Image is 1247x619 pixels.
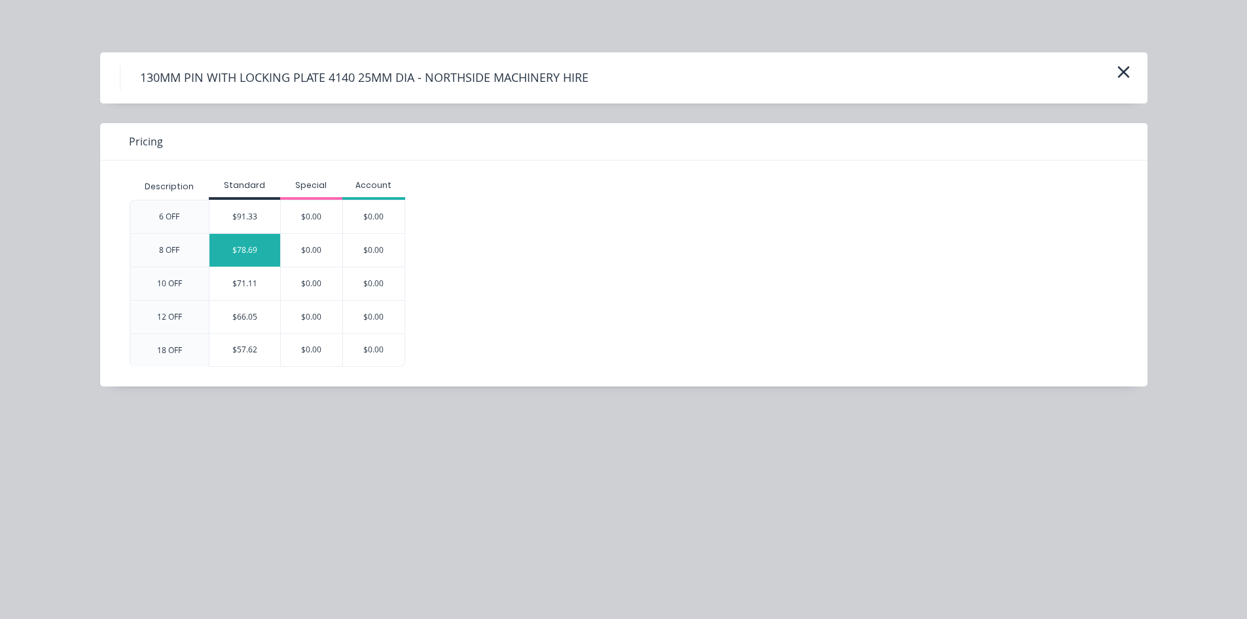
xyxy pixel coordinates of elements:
[343,200,405,233] div: $0.00
[281,334,343,366] div: $0.00
[342,179,405,191] div: Account
[281,267,343,300] div: $0.00
[281,301,343,333] div: $0.00
[343,267,405,300] div: $0.00
[159,211,179,223] div: 6 OFF
[209,200,280,233] div: $91.33
[343,301,405,333] div: $0.00
[209,301,280,333] div: $66.05
[157,311,182,323] div: 12 OFF
[209,334,280,366] div: $57.62
[281,200,343,233] div: $0.00
[134,170,204,203] div: Description
[209,267,280,300] div: $71.11
[157,278,182,290] div: 10 OFF
[343,234,405,267] div: $0.00
[157,345,182,356] div: 18 OFF
[280,179,343,191] div: Special
[159,244,179,256] div: 8 OFF
[129,134,163,149] span: Pricing
[281,234,343,267] div: $0.00
[209,234,280,267] div: $78.69
[120,66,608,90] h4: 130MM PIN WITH LOCKING PLATE 4140 25MM DIA - NORTHSIDE MACHINERY HIRE
[209,179,280,191] div: Standard
[343,334,405,366] div: $0.00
